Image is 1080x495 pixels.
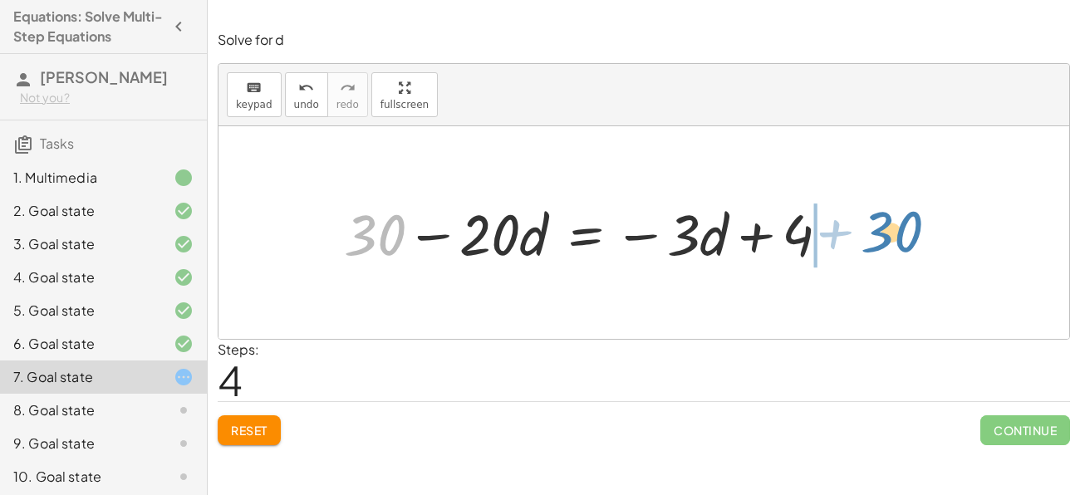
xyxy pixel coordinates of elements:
i: Task finished and correct. [174,301,194,321]
span: fullscreen [380,99,429,110]
i: Task finished and correct. [174,267,194,287]
p: Solve for d [218,31,1070,50]
div: Not you? [20,90,194,106]
span: Tasks [40,135,74,152]
i: keyboard [246,78,262,98]
div: 4. Goal state [13,267,147,287]
h4: Equations: Solve Multi-Step Equations [13,7,164,47]
div: 6. Goal state [13,334,147,354]
label: Steps: [218,341,259,358]
div: 3. Goal state [13,234,147,254]
i: Task not started. [174,400,194,420]
button: fullscreen [371,72,438,117]
i: Task started. [174,367,194,387]
i: Task not started. [174,467,194,487]
span: redo [336,99,359,110]
button: undoundo [285,72,328,117]
div: 1. Multimedia [13,168,147,188]
i: Task finished and correct. [174,201,194,221]
span: [PERSON_NAME] [40,67,168,86]
div: 7. Goal state [13,367,147,387]
i: undo [298,78,314,98]
i: Task finished and correct. [174,234,194,254]
button: redoredo [327,72,368,117]
div: 5. Goal state [13,301,147,321]
button: Reset [218,415,281,445]
span: Reset [231,423,268,438]
div: 2. Goal state [13,201,147,221]
button: keyboardkeypad [227,72,282,117]
i: redo [340,78,356,98]
div: 8. Goal state [13,400,147,420]
div: 9. Goal state [13,434,147,453]
div: 10. Goal state [13,467,147,487]
i: Task not started. [174,434,194,453]
span: undo [294,99,319,110]
i: Task finished and correct. [174,334,194,354]
span: keypad [236,99,272,110]
i: Task finished. [174,168,194,188]
span: 4 [218,355,243,405]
